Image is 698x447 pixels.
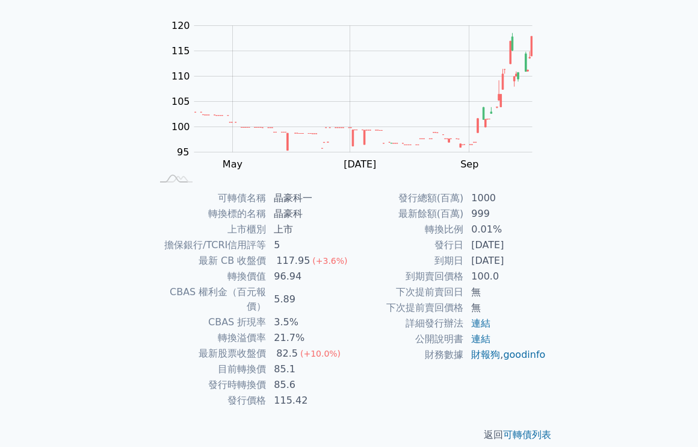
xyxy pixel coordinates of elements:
[503,429,551,440] a: 可轉債列表
[349,253,464,269] td: 到期日
[152,269,267,284] td: 轉換價值
[267,314,349,330] td: 3.5%
[460,158,478,170] tspan: Sep
[503,349,545,360] a: goodinfo
[344,158,376,170] tspan: [DATE]
[152,346,267,361] td: 最新股票收盤價
[165,20,551,195] g: Chart
[267,206,349,222] td: 晶豪科
[177,146,189,158] tspan: 95
[171,70,190,82] tspan: 110
[349,316,464,331] td: 詳細發行辦法
[267,330,349,346] td: 21.7%
[267,269,349,284] td: 96.94
[152,237,267,253] td: 擔保銀行/TCRI信用評等
[464,237,546,253] td: [DATE]
[267,190,349,206] td: 晶豪科一
[171,121,190,133] tspan: 100
[171,45,190,57] tspan: 115
[464,284,546,300] td: 無
[152,377,267,393] td: 發行時轉換價
[349,190,464,206] td: 發行總額(百萬)
[349,237,464,253] td: 發行日
[152,284,267,314] td: CBAS 權利金（百元報價）
[137,428,561,442] p: 返回
[349,269,464,284] td: 到期賣回價格
[171,20,190,31] tspan: 120
[349,300,464,316] td: 下次提前賣回價格
[349,284,464,300] td: 下次提前賣回日
[152,361,267,377] td: 目前轉換價
[464,206,546,222] td: 999
[464,347,546,363] td: ,
[152,222,267,237] td: 上市櫃別
[267,377,349,393] td: 85.6
[152,330,267,346] td: 轉換溢價率
[267,284,349,314] td: 5.89
[464,300,546,316] td: 無
[349,331,464,347] td: 公開說明書
[464,269,546,284] td: 100.0
[267,222,349,237] td: 上市
[464,190,546,206] td: 1000
[223,158,242,170] tspan: May
[274,254,312,268] div: 117.95
[349,206,464,222] td: 最新餘額(百萬)
[152,314,267,330] td: CBAS 折現率
[152,253,267,269] td: 最新 CB 收盤價
[152,393,267,408] td: 發行價格
[267,237,349,253] td: 5
[152,190,267,206] td: 可轉債名稱
[471,333,490,345] a: 連結
[471,317,490,329] a: 連結
[300,349,341,358] span: (+10.0%)
[267,361,349,377] td: 85.1
[267,393,349,408] td: 115.42
[464,253,546,269] td: [DATE]
[152,206,267,222] td: 轉換標的名稱
[349,222,464,237] td: 轉換比例
[471,349,500,360] a: 財報狗
[312,256,347,266] span: (+3.6%)
[349,347,464,363] td: 財務數據
[171,96,190,107] tspan: 105
[464,222,546,237] td: 0.01%
[274,346,300,361] div: 82.5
